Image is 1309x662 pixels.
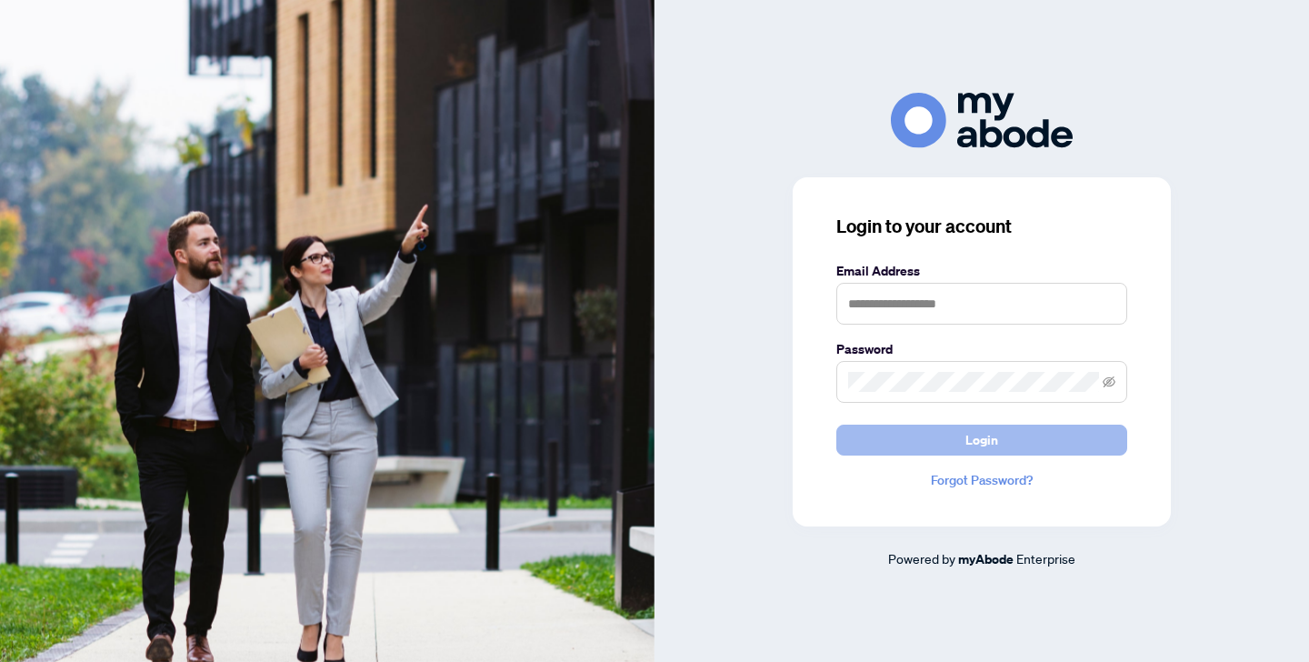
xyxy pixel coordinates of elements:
span: eye-invisible [1103,376,1115,388]
h3: Login to your account [836,214,1127,239]
button: Login [836,425,1127,456]
a: Forgot Password? [836,470,1127,490]
label: Password [836,339,1127,359]
a: myAbode [958,549,1014,569]
span: Powered by [888,550,955,567]
img: ma-logo [891,93,1073,148]
span: Login [965,426,998,455]
label: Email Address [836,261,1127,281]
span: Enterprise [1016,550,1075,567]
